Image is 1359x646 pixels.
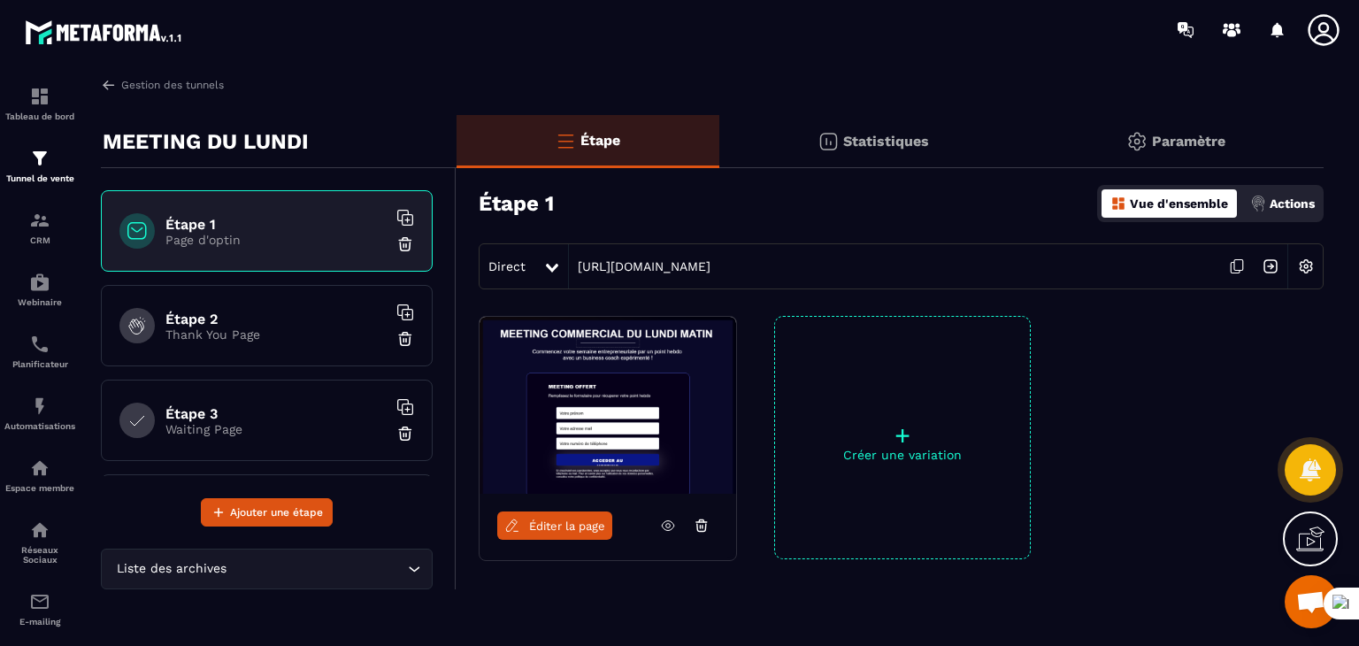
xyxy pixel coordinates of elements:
[4,382,75,444] a: automationsautomationsAutomatisations
[1270,196,1315,211] p: Actions
[4,545,75,565] p: Réseaux Sociaux
[580,132,620,149] p: Étape
[396,425,414,442] img: trash
[29,591,50,612] img: email
[101,77,224,93] a: Gestion des tunnels
[4,297,75,307] p: Webinaire
[165,405,387,422] h6: Étape 3
[165,422,387,436] p: Waiting Page
[4,135,75,196] a: formationformationTunnel de vente
[29,148,50,169] img: formation
[165,327,387,342] p: Thank You Page
[1110,196,1126,211] img: dashboard-orange.40269519.svg
[29,396,50,417] img: automations
[1130,196,1228,211] p: Vue d'ensemble
[4,320,75,382] a: schedulerschedulerPlanificateur
[1254,250,1287,283] img: arrow-next.bcc2205e.svg
[775,448,1030,462] p: Créer une variation
[165,233,387,247] p: Page d'optin
[480,317,736,494] img: image
[230,559,403,579] input: Search for option
[103,124,309,159] p: MEETING DU LUNDI
[4,196,75,258] a: formationformationCRM
[4,483,75,493] p: Espace membre
[1152,133,1225,150] p: Paramètre
[230,504,323,521] span: Ajouter une étape
[1289,250,1323,283] img: setting-w.858f3a88.svg
[529,519,605,533] span: Éditer la page
[1250,196,1266,211] img: actions.d6e523a2.png
[569,259,710,273] a: [URL][DOMAIN_NAME]
[775,423,1030,448] p: +
[165,311,387,327] h6: Étape 2
[1126,131,1148,152] img: setting-gr.5f69749f.svg
[818,131,839,152] img: stats.20deebd0.svg
[29,458,50,479] img: automations
[488,259,526,273] span: Direct
[29,519,50,541] img: social-network
[1285,575,1338,628] a: Ouvrir le chat
[479,191,554,216] h3: Étape 1
[4,617,75,627] p: E-mailing
[396,330,414,348] img: trash
[29,334,50,355] img: scheduler
[112,559,230,579] span: Liste des archives
[101,77,117,93] img: arrow
[201,498,333,527] button: Ajouter une étape
[4,73,75,135] a: formationformationTableau de bord
[4,506,75,578] a: social-networksocial-networkRéseaux Sociaux
[396,235,414,253] img: trash
[29,86,50,107] img: formation
[25,16,184,48] img: logo
[165,216,387,233] h6: Étape 1
[101,549,433,589] div: Search for option
[4,258,75,320] a: automationsautomationsWebinaire
[29,210,50,231] img: formation
[4,173,75,183] p: Tunnel de vente
[4,444,75,506] a: automationsautomationsEspace membre
[4,112,75,121] p: Tableau de bord
[4,578,75,640] a: emailemailE-mailing
[4,421,75,431] p: Automatisations
[843,133,929,150] p: Statistiques
[4,359,75,369] p: Planificateur
[29,272,50,293] img: automations
[555,130,576,151] img: bars-o.4a397970.svg
[497,511,612,540] a: Éditer la page
[4,235,75,245] p: CRM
